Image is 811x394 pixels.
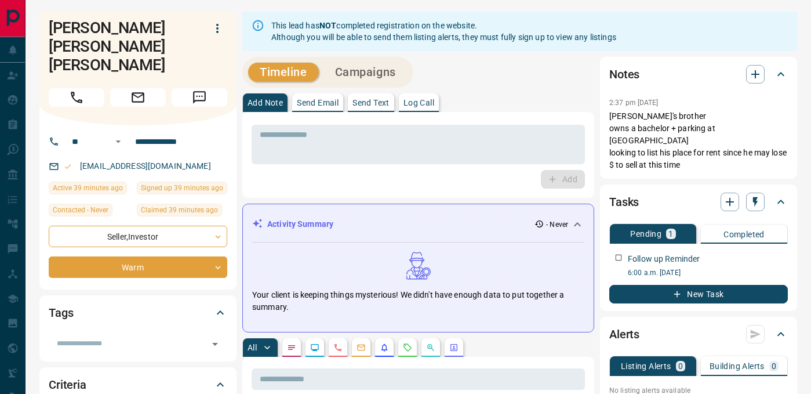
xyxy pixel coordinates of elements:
p: Listing Alerts [621,362,671,370]
p: 1 [668,230,673,238]
p: - Never [546,219,568,230]
p: 0 [772,362,776,370]
p: Add Note [248,99,283,107]
div: Tue Aug 12 2025 [137,182,227,198]
span: Signed up 39 minutes ago [141,182,223,194]
span: Claimed 39 minutes ago [141,204,218,216]
button: Campaigns [323,63,408,82]
svg: Notes [287,343,296,352]
div: Notes [609,60,788,88]
p: 6:00 a.m. [DATE] [628,268,788,278]
svg: Emails [357,343,366,352]
a: [EMAIL_ADDRESS][DOMAIN_NAME] [80,161,211,171]
p: Your client is keeping things mysterious! We didn't have enough data to put together a summary. [252,289,584,313]
h2: Tasks [609,193,639,211]
p: 2:37 pm [DATE] [609,99,659,107]
p: Completed [723,230,765,238]
p: Send Email [297,99,339,107]
h2: Alerts [609,325,639,344]
svg: Opportunities [426,343,435,352]
span: Contacted - Never [53,204,108,216]
div: Tags [49,299,227,327]
span: Call [49,88,104,107]
svg: Email Valid [64,162,72,171]
p: Pending [630,230,661,238]
div: Alerts [609,320,788,348]
div: Tue Aug 12 2025 [49,182,131,198]
svg: Calls [333,343,343,352]
p: Follow up Reminder [628,253,700,265]
div: Activity Summary- Never [252,214,584,235]
p: Building Alerts [710,362,765,370]
p: Activity Summary [267,218,333,230]
svg: Listing Alerts [380,343,389,352]
h2: Criteria [49,375,86,394]
span: Message [172,88,227,107]
p: Log Call [403,99,434,107]
p: All [248,344,257,352]
svg: Agent Actions [449,343,459,352]
button: Timeline [248,63,319,82]
h2: Notes [609,65,639,84]
h2: Tags [49,303,73,322]
div: Tasks [609,188,788,216]
button: Open [207,336,223,352]
button: New Task [609,285,788,303]
p: [PERSON_NAME]'s brother owns a bachelor + parking at [GEOGRAPHIC_DATA] looking to list his place ... [609,110,788,171]
div: Tue Aug 12 2025 [137,204,227,220]
span: Active 39 minutes ago [53,182,123,194]
svg: Lead Browsing Activity [310,343,319,352]
p: Send Text [352,99,390,107]
div: Seller , Investor [49,226,227,247]
div: This lead has completed registration on the website. Although you will be able to send them listi... [271,15,616,48]
h1: [PERSON_NAME] [PERSON_NAME] [PERSON_NAME] [49,19,190,74]
strong: NOT [319,21,336,30]
p: 0 [678,362,683,370]
button: Open [111,135,125,149]
svg: Requests [403,343,412,352]
div: Warm [49,256,227,278]
span: Email [110,88,166,107]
